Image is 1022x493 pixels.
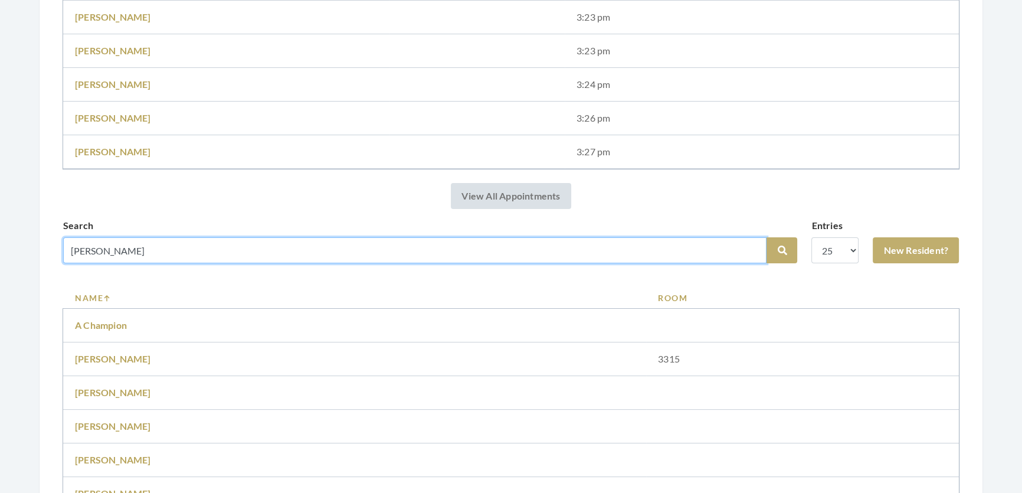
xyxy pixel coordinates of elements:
[75,112,151,123] a: [PERSON_NAME]
[75,420,151,432] a: [PERSON_NAME]
[565,68,959,102] td: 3:24 pm
[63,218,93,233] label: Search
[565,102,959,135] td: 3:26 pm
[75,146,151,157] a: [PERSON_NAME]
[75,292,634,304] a: Name
[565,135,959,169] td: 3:27 pm
[75,11,151,22] a: [PERSON_NAME]
[63,237,766,263] input: Search by name or room number
[75,45,151,56] a: [PERSON_NAME]
[75,319,127,331] a: A Champion
[873,237,959,263] a: New Resident?
[658,292,947,304] a: Room
[646,342,959,376] td: 3315
[811,218,842,233] label: Entries
[75,79,151,90] a: [PERSON_NAME]
[75,353,151,364] a: [PERSON_NAME]
[451,183,571,209] a: View All Appointments
[75,454,151,465] a: [PERSON_NAME]
[75,387,151,398] a: [PERSON_NAME]
[565,1,959,34] td: 3:23 pm
[565,34,959,68] td: 3:23 pm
